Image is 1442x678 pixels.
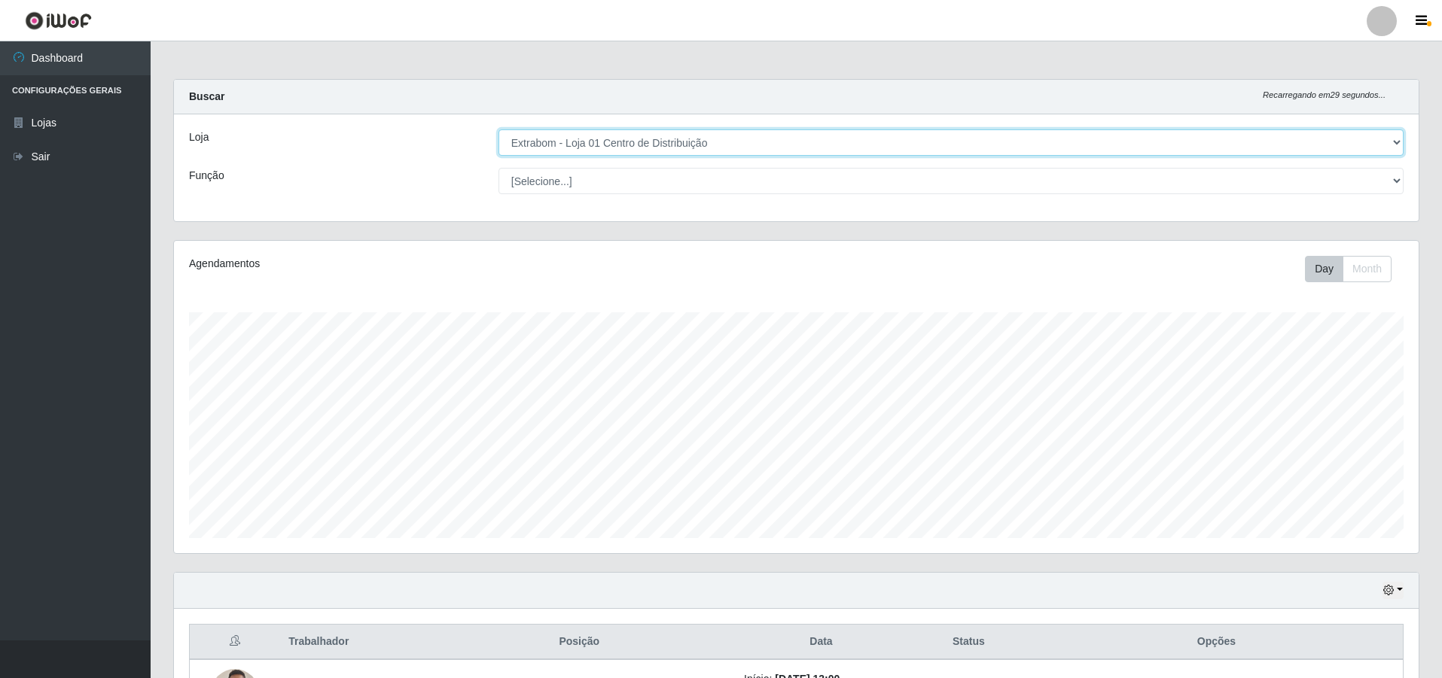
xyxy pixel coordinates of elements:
[1305,256,1404,282] div: Toolbar with button groups
[189,90,224,102] strong: Buscar
[907,625,1030,660] th: Status
[1343,256,1392,282] button: Month
[424,625,735,660] th: Posição
[25,11,92,30] img: CoreUI Logo
[1305,256,1343,282] button: Day
[189,168,224,184] label: Função
[189,129,209,145] label: Loja
[735,625,907,660] th: Data
[1305,256,1392,282] div: First group
[189,256,682,272] div: Agendamentos
[1263,90,1386,99] i: Recarregando em 29 segundos...
[1030,625,1404,660] th: Opções
[279,625,423,660] th: Trabalhador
